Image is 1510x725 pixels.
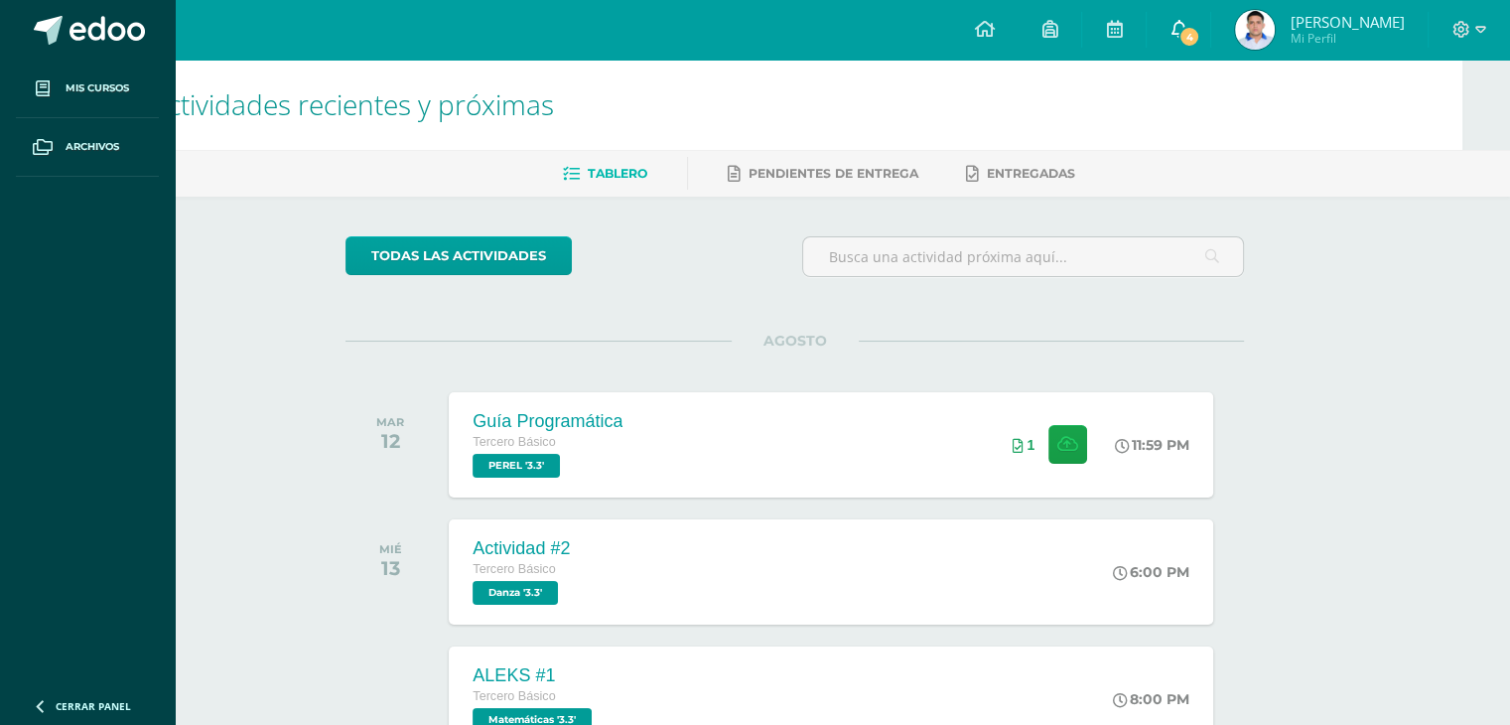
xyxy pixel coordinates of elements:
span: Danza '3.3' [473,581,558,605]
span: Archivos [66,139,119,155]
div: 13 [379,556,402,580]
span: Cerrar panel [56,699,131,713]
span: Entregadas [987,166,1075,181]
span: AGOSTO [732,332,859,350]
a: Tablero [563,158,647,190]
input: Busca una actividad próxima aquí... [803,237,1243,276]
div: ALEKS #1 [473,665,597,686]
div: Guía Programática [473,411,622,432]
div: MIÉ [379,542,402,556]
span: Mi Perfil [1290,30,1404,47]
img: 209d00b76f957c657b1b245f737f5982.png [1235,10,1275,50]
div: Actividad #2 [473,538,570,559]
span: Tercero Básico [473,562,555,576]
span: [PERSON_NAME] [1290,12,1404,32]
span: Tercero Básico [473,689,555,703]
div: Archivos entregados [1012,437,1034,453]
span: Tablero [588,166,647,181]
a: Entregadas [966,158,1075,190]
div: MAR [376,415,404,429]
div: 8:00 PM [1113,690,1189,708]
a: Mis cursos [16,60,159,118]
span: 4 [1178,26,1200,48]
a: Pendientes de entrega [728,158,918,190]
span: 1 [1027,437,1034,453]
a: todas las Actividades [345,236,572,275]
div: 12 [376,429,404,453]
span: PEREL '3.3' [473,454,560,478]
span: Tercero Básico [473,435,555,449]
span: Actividades recientes y próximas [151,85,554,123]
span: Mis cursos [66,80,129,96]
div: 11:59 PM [1115,436,1189,454]
a: Archivos [16,118,159,177]
div: 6:00 PM [1113,563,1189,581]
span: Pendientes de entrega [749,166,918,181]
